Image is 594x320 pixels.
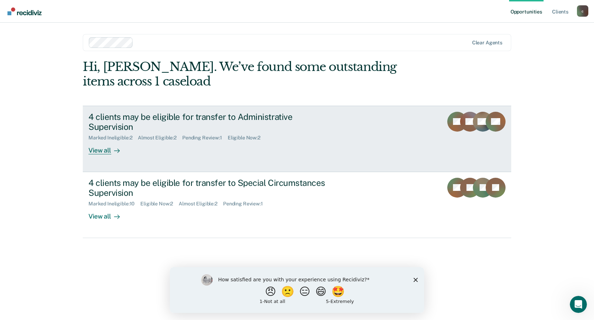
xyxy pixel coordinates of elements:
iframe: Intercom live chat [570,296,587,313]
div: Clear agents [472,40,502,46]
button: Profile dropdown button [577,5,588,17]
div: Almost Eligible : 2 [138,135,182,141]
div: View all [88,207,128,221]
div: Eligible Now : 2 [140,201,179,207]
div: Marked Ineligible : 2 [88,135,138,141]
div: c [577,5,588,17]
div: Marked Ineligible : 10 [88,201,140,207]
div: Almost Eligible : 2 [179,201,223,207]
div: 4 clients may be eligible for transfer to Administrative Supervision [88,112,338,132]
iframe: Survey by Kim from Recidiviz [170,267,424,313]
div: Eligible Now : 2 [228,135,266,141]
a: 4 clients may be eligible for transfer to Special Circumstances SupervisionMarked Ineligible:10El... [83,172,511,238]
div: 4 clients may be eligible for transfer to Special Circumstances Supervision [88,178,338,198]
div: Pending Review : 1 [182,135,228,141]
a: 4 clients may be eligible for transfer to Administrative SupervisionMarked Ineligible:2Almost Eli... [83,106,511,172]
img: Recidiviz [7,7,42,15]
div: Hi, [PERSON_NAME]. We’ve found some outstanding items across 1 caseload [83,60,426,89]
div: View all [88,141,128,155]
div: Pending Review : 1 [223,201,269,207]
